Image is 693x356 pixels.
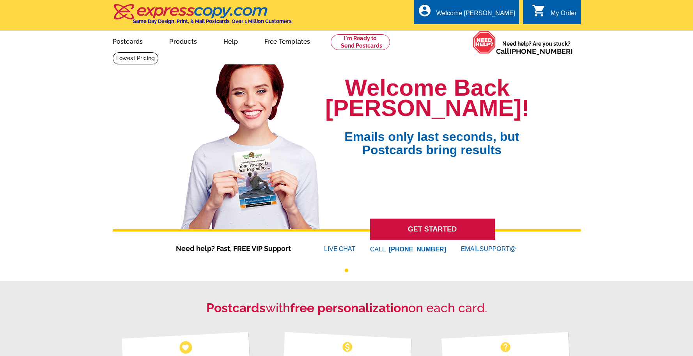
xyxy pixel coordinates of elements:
[100,32,156,50] a: Postcards
[473,31,496,54] img: help
[532,9,577,18] a: shopping_cart My Order
[325,78,529,118] h1: Welcome Back [PERSON_NAME]!
[290,301,408,315] strong: free personalization
[206,301,266,315] strong: Postcards
[509,47,573,55] a: [PHONE_NUMBER]
[324,244,339,254] font: LIVE
[480,244,517,254] font: SUPPORT@
[211,32,250,50] a: Help
[341,341,354,353] span: monetization_on
[436,10,515,21] div: Welcome [PERSON_NAME]
[496,47,573,55] span: Call
[176,243,301,254] span: Need help? Fast, FREE VIP Support
[499,341,512,353] span: help
[370,219,495,240] a: GET STARTED
[113,301,581,315] h2: with on each card.
[324,246,355,252] a: LIVECHAT
[133,18,292,24] h4: Same Day Design, Print, & Mail Postcards. Over 1 Million Customers.
[551,10,577,21] div: My Order
[345,269,348,272] button: 1 of 1
[418,4,432,18] i: account_circle
[176,58,325,229] img: welcome-back-logged-in.png
[113,9,292,24] a: Same Day Design, Print, & Mail Postcards. Over 1 Million Customers.
[496,40,577,55] span: Need help? Are you stuck?
[532,4,546,18] i: shopping_cart
[334,118,529,157] span: Emails only last seconds, but Postcards bring results
[252,32,323,50] a: Free Templates
[181,343,190,351] span: favorite
[157,32,209,50] a: Products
